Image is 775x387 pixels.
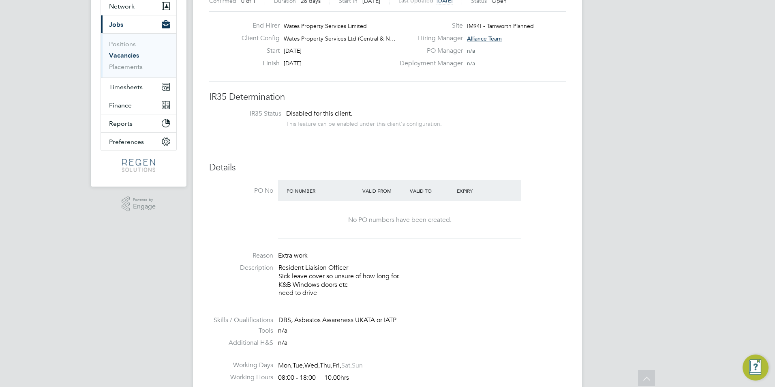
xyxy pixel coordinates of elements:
button: Timesheets [101,78,176,96]
span: Tue, [293,361,304,370]
label: Working Hours [209,373,273,382]
span: n/a [467,60,475,67]
label: Start [235,47,280,55]
span: 10.00hrs [320,374,349,382]
div: This feature can be enabled under this client's configuration. [286,118,442,127]
span: Engage [133,203,156,210]
span: Network [109,2,135,10]
span: Mon, [278,361,293,370]
span: n/a [467,47,475,54]
div: Expiry [455,183,502,198]
a: Positions [109,40,136,48]
span: n/a [278,327,287,335]
span: Finance [109,101,132,109]
span: Thu, [320,361,332,370]
p: Resident Liaision Officer Sick leave cover so unsure of how long for. K&B Windows doors etc need ... [278,264,566,297]
a: Vacancies [109,52,139,59]
label: Finish [235,59,280,68]
span: Wates Property Services Ltd (Central & N… [284,35,396,42]
label: Additional H&S [209,339,273,347]
label: IR35 Status [217,110,281,118]
div: Valid From [360,183,408,198]
img: regensolutions-logo-retina.png [122,159,155,172]
span: Preferences [109,138,144,146]
span: Jobs [109,21,123,28]
span: Wed, [304,361,320,370]
button: Engage Resource Center [743,355,769,381]
span: n/a [278,339,287,347]
a: Powered byEngage [122,196,156,212]
div: No PO numbers have been created. [286,216,513,224]
span: Alliance Team [467,35,502,42]
label: Client Config [235,34,280,43]
span: [DATE] [284,60,302,67]
span: Sun [352,361,363,370]
label: End Hirer [235,21,280,30]
button: Jobs [101,15,176,33]
span: Reports [109,120,133,127]
label: Reason [209,252,273,260]
span: Timesheets [109,83,143,91]
span: Sat, [341,361,352,370]
span: Disabled for this client. [286,110,352,118]
a: Placements [109,63,143,71]
button: Preferences [101,133,176,150]
span: IM94I - Tamworth Planned [467,22,534,30]
span: Wates Property Services Limited [284,22,367,30]
div: DBS, Asbestos Awareness UKATA or IATP [278,316,566,325]
span: [DATE] [284,47,302,54]
div: 08:00 - 18:00 [278,374,349,382]
span: Fri, [332,361,341,370]
label: Description [209,264,273,272]
span: Extra work [278,252,308,260]
div: Jobs [101,33,176,77]
label: Working Days [209,361,273,370]
h3: Details [209,162,566,174]
div: Valid To [408,183,455,198]
label: PO No [209,187,273,195]
a: Go to home page [101,159,177,172]
button: Reports [101,114,176,132]
button: Finance [101,96,176,114]
label: Hiring Manager [395,34,463,43]
h3: IR35 Determination [209,91,566,103]
label: Site [395,21,463,30]
span: Powered by [133,196,156,203]
label: Deployment Manager [395,59,463,68]
div: PO Number [285,183,360,198]
label: Skills / Qualifications [209,316,273,325]
label: Tools [209,327,273,335]
label: PO Manager [395,47,463,55]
